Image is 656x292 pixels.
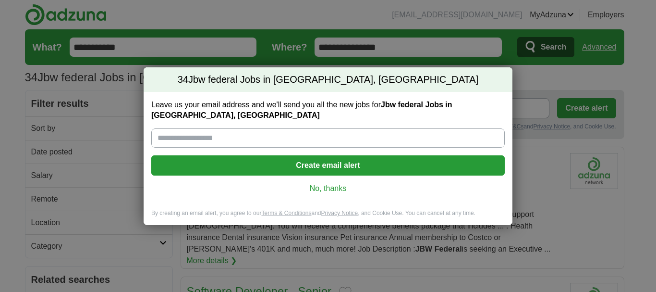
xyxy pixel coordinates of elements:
label: Leave us your email address and we'll send you all the new jobs for [151,100,505,121]
div: By creating an email alert, you agree to our and , and Cookie Use. You can cancel at any time. [144,209,512,225]
span: 34 [178,73,188,87]
a: Privacy Notice [321,210,358,216]
a: No, thanks [159,183,497,194]
a: Terms & Conditions [261,210,311,216]
h2: Jbw federal Jobs in [GEOGRAPHIC_DATA], [GEOGRAPHIC_DATA] [144,67,512,92]
button: Create email alert [151,155,505,176]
